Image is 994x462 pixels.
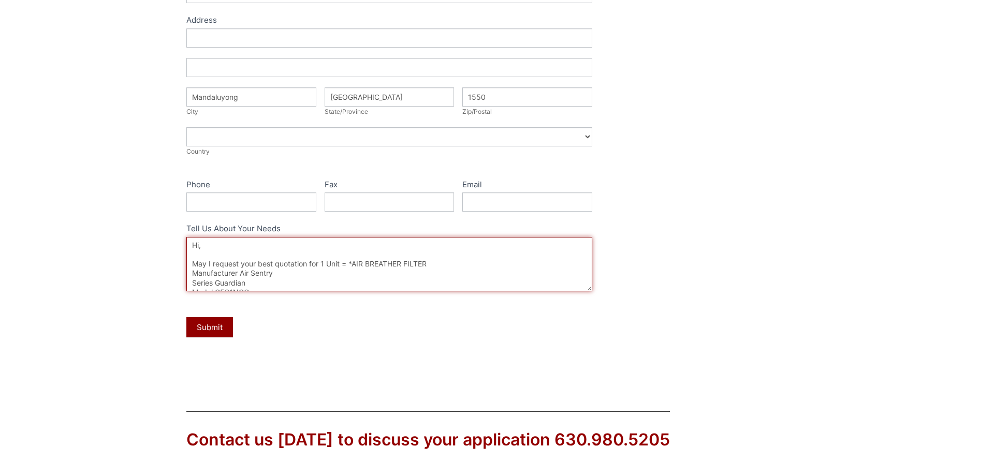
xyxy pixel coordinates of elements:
div: Contact us [DATE] to discuss your application 630.980.5205 [186,428,670,452]
label: Email [462,178,592,193]
div: City [186,107,316,117]
label: Fax [325,178,455,193]
label: Phone [186,178,316,193]
div: State/Province [325,107,455,117]
div: Address [186,13,592,28]
div: Country [186,146,592,157]
div: Zip/Postal [462,107,592,117]
label: Tell Us About Your Needs [186,222,592,237]
button: Submit [186,317,233,337]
